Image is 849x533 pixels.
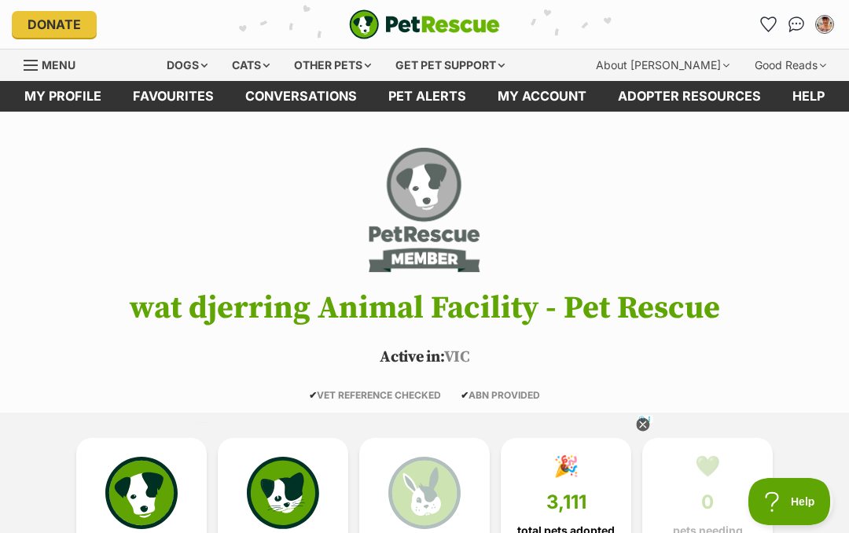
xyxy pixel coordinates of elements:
img: wat djerring Animal Facility - Pet Rescue [365,143,483,277]
a: PetRescue [349,9,500,39]
img: petrescue-icon-eee76f85a60ef55c4a1927667547b313a7c0e82042636edf73dce9c88f694885.svg [105,457,178,529]
span: 0 [701,491,714,513]
span: ABN PROVIDED [461,389,540,401]
div: Other pets [283,50,382,81]
ul: Account quick links [755,12,837,37]
div: Get pet support [384,50,516,81]
div: Dogs [156,50,219,81]
div: About [PERSON_NAME] [585,50,741,81]
span: Active in: [380,347,443,367]
a: Favourites [755,12,781,37]
a: Favourites [117,81,230,112]
iframe: Help Scout Beacon - Open [748,478,833,525]
a: Pet alerts [373,81,482,112]
icon: ✔ [461,389,469,401]
a: My account [482,81,602,112]
a: Menu [24,50,86,78]
a: conversations [230,81,373,112]
div: Good Reads [744,50,837,81]
a: Conversations [784,12,809,37]
img: logo-e224e6f780fb5917bec1dbf3a21bbac754714ae5b6737aabdf751b685950b380.svg [349,9,500,39]
a: Donate [12,11,97,38]
span: VET REFERENCE CHECKED [309,389,441,401]
span: Menu [42,58,75,72]
a: My profile [9,81,117,112]
div: 💚 [695,454,720,478]
img: Kerrie Hutcheon profile pic [817,17,832,32]
a: Help [777,81,840,112]
div: Cats [221,50,281,81]
img: chat-41dd97257d64d25036548639549fe6c8038ab92f7586957e7f3b1b290dea8141.svg [788,17,805,32]
button: My account [812,12,837,37]
icon: ✔ [309,389,317,401]
a: Adopter resources [602,81,777,112]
